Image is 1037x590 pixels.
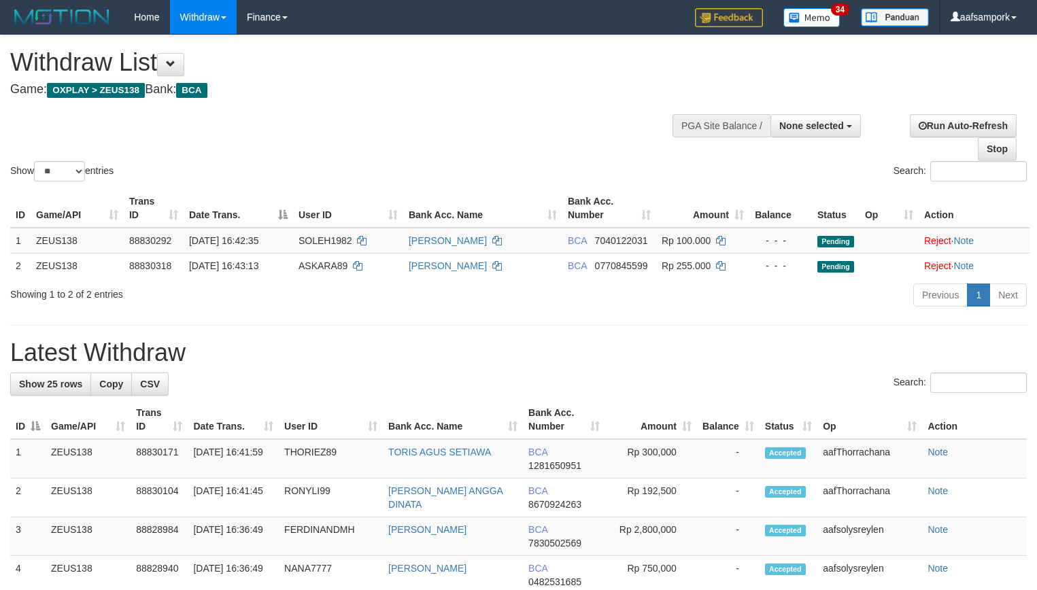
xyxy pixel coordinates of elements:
span: BCA [176,83,207,98]
td: [DATE] 16:36:49 [188,517,279,556]
td: aafsolysreylen [817,517,922,556]
a: Copy [90,372,132,396]
span: SOLEH1982 [299,235,352,246]
a: Note [928,524,948,535]
img: panduan.png [861,8,929,27]
th: Action [922,400,1027,439]
th: Date Trans.: activate to sort column descending [184,189,293,228]
a: Note [928,563,948,574]
a: Note [953,235,974,246]
span: Copy 7830502569 to clipboard [528,538,581,549]
th: ID: activate to sort column descending [10,400,46,439]
td: - [697,517,760,556]
th: Balance: activate to sort column ascending [697,400,760,439]
span: Accepted [765,525,806,536]
span: [DATE] 16:42:35 [189,235,258,246]
img: MOTION_logo.png [10,7,114,27]
td: FERDINANDMH [279,517,383,556]
td: - [697,479,760,517]
td: ZEUS138 [31,228,124,254]
td: 88830104 [131,479,188,517]
a: Previous [913,283,968,307]
button: None selected [770,114,861,137]
div: Showing 1 to 2 of 2 entries [10,282,422,301]
td: ZEUS138 [46,439,131,479]
th: Status [812,189,860,228]
span: Copy 0482531685 to clipboard [528,576,581,587]
td: 88828984 [131,517,188,556]
a: Next [989,283,1027,307]
a: Reject [924,260,951,271]
th: Amount: activate to sort column ascending [605,400,696,439]
img: Feedback.jpg [695,8,763,27]
td: 3 [10,517,46,556]
th: Balance [749,189,812,228]
td: ZEUS138 [31,253,124,278]
span: BCA [528,524,547,535]
h1: Withdraw List [10,49,678,76]
input: Search: [930,372,1027,393]
td: 88830171 [131,439,188,479]
span: Pending [817,261,854,273]
td: Rp 192,500 [605,479,696,517]
th: ID [10,189,31,228]
span: 88830318 [129,260,171,271]
td: · [919,253,1030,278]
td: aafThorrachana [817,439,922,479]
span: [DATE] 16:43:13 [189,260,258,271]
span: BCA [568,260,587,271]
a: [PERSON_NAME] [409,235,487,246]
th: User ID: activate to sort column ascending [293,189,403,228]
a: Stop [978,137,1017,160]
th: Bank Acc. Name: activate to sort column ascending [403,189,562,228]
span: Rp 255.000 [662,260,711,271]
th: Game/API: activate to sort column ascending [31,189,124,228]
th: Status: activate to sort column ascending [760,400,817,439]
label: Search: [894,372,1027,393]
th: Bank Acc. Number: activate to sort column ascending [523,400,605,439]
td: Rp 2,800,000 [605,517,696,556]
th: Date Trans.: activate to sort column ascending [188,400,279,439]
span: Copy 0770845599 to clipboard [595,260,648,271]
span: CSV [140,379,160,389]
a: [PERSON_NAME] [388,524,466,535]
select: Showentries [34,161,85,181]
input: Search: [930,161,1027,181]
th: Bank Acc. Name: activate to sort column ascending [383,400,523,439]
th: Bank Acc. Number: activate to sort column ascending [562,189,656,228]
td: 2 [10,479,46,517]
span: BCA [528,447,547,457]
td: 2 [10,253,31,278]
span: BCA [528,485,547,496]
a: CSV [131,372,169,396]
th: Game/API: activate to sort column ascending [46,400,131,439]
a: TORIS AGUS SETIAWA [388,447,491,457]
span: Pending [817,236,854,247]
span: Copy [99,379,123,389]
td: ZEUS138 [46,517,131,556]
th: Op: activate to sort column ascending [817,400,922,439]
span: 34 [831,3,849,16]
td: [DATE] 16:41:45 [188,479,279,517]
span: ASKARA89 [299,260,347,271]
label: Show entries [10,161,114,181]
span: Copy 8670924263 to clipboard [528,499,581,510]
h4: Game: Bank: [10,83,678,97]
td: aafThorrachana [817,479,922,517]
td: RONYLI99 [279,479,383,517]
span: BCA [528,563,547,574]
span: OXPLAY > ZEUS138 [47,83,145,98]
span: Show 25 rows [19,379,82,389]
h1: Latest Withdraw [10,339,1027,366]
td: [DATE] 16:41:59 [188,439,279,479]
td: THORIEZ89 [279,439,383,479]
span: Accepted [765,447,806,459]
th: Amount: activate to sort column ascending [656,189,749,228]
span: BCA [568,235,587,246]
span: Copy 7040122031 to clipboard [595,235,648,246]
a: 1 [967,283,990,307]
a: [PERSON_NAME] [409,260,487,271]
div: - - - [755,234,806,247]
th: Op: activate to sort column ascending [860,189,919,228]
span: 88830292 [129,235,171,246]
